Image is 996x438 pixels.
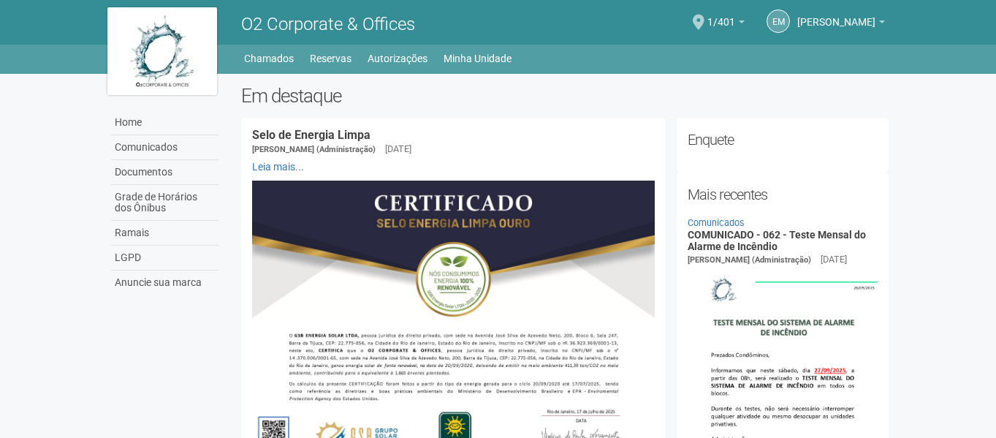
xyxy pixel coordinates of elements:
[688,229,866,252] a: COMUNICADO - 062 - Teste Mensal do Alarme de Incêndio
[688,129,878,151] h2: Enquete
[111,221,219,246] a: Ramais
[107,7,217,95] img: logo.jpg
[797,2,875,28] span: Eloisa Mazoni Guntzel
[252,128,370,142] a: Selo de Energia Limpa
[241,85,889,107] h2: Em destaque
[111,246,219,271] a: LGPD
[310,48,351,69] a: Reservas
[368,48,427,69] a: Autorizações
[707,18,745,30] a: 1/401
[385,143,411,156] div: [DATE]
[688,255,811,265] span: [PERSON_NAME] (Administração)
[111,271,219,295] a: Anuncie sua marca
[111,160,219,185] a: Documentos
[244,48,294,69] a: Chamados
[111,110,219,135] a: Home
[252,161,304,173] a: Leia mais...
[797,18,885,30] a: [PERSON_NAME]
[111,185,219,221] a: Grade de Horários dos Ônibus
[688,184,878,205] h2: Mais recentes
[688,217,745,228] a: Comunicados
[444,48,512,69] a: Minha Unidade
[111,135,219,160] a: Comunicados
[767,10,790,33] a: EM
[252,145,376,154] span: [PERSON_NAME] (Administração)
[821,253,847,266] div: [DATE]
[241,14,415,34] span: O2 Corporate & Offices
[707,2,735,28] span: 1/401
